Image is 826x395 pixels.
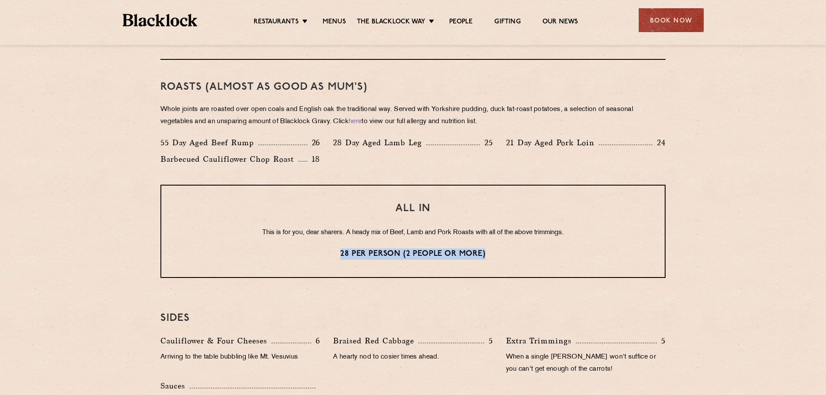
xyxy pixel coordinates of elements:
p: Cauliflower & Four Cheeses [160,335,271,347]
h3: SIDES [160,313,666,324]
div: Book Now [639,8,704,32]
p: 6 [311,335,320,346]
p: 5 [657,335,666,346]
a: here [349,118,362,125]
img: BL_Textured_Logo-footer-cropped.svg [123,14,198,26]
p: 28 Day Aged Lamb Leg [333,137,426,149]
p: 21 Day Aged Pork Loin [506,137,599,149]
a: People [449,18,473,27]
p: 55 Day Aged Beef Rump [160,137,258,149]
p: 28 per person (2 people or more) [179,248,647,260]
p: Arriving to the table bubbling like Mt. Vesuvius [160,351,320,363]
a: Menus [323,18,346,27]
a: Our News [542,18,578,27]
p: 18 [307,153,320,165]
h3: Roasts (Almost as good as Mum's) [160,82,666,93]
p: This is for you, dear sharers. A heady mix of Beef, Lamb and Pork Roasts with all of the above tr... [179,227,647,238]
p: A hearty nod to cosier times ahead. [333,351,493,363]
p: 24 [653,137,666,148]
p: When a single [PERSON_NAME] won't suffice or you can't get enough of the carrots! [506,351,666,375]
a: The Blacklock Way [357,18,425,27]
p: 25 [480,137,493,148]
a: Gifting [494,18,520,27]
p: Braised Red Cabbage [333,335,418,347]
p: Whole joints are roasted over open coals and English oak the traditional way. Served with Yorkshi... [160,104,666,128]
p: 5 [484,335,493,346]
p: Extra Trimmings [506,335,576,347]
h3: ALL IN [179,203,647,214]
p: Sauces [160,380,189,392]
p: Barbecued Cauliflower Chop Roast [160,153,298,165]
a: Restaurants [254,18,299,27]
p: 26 [307,137,320,148]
